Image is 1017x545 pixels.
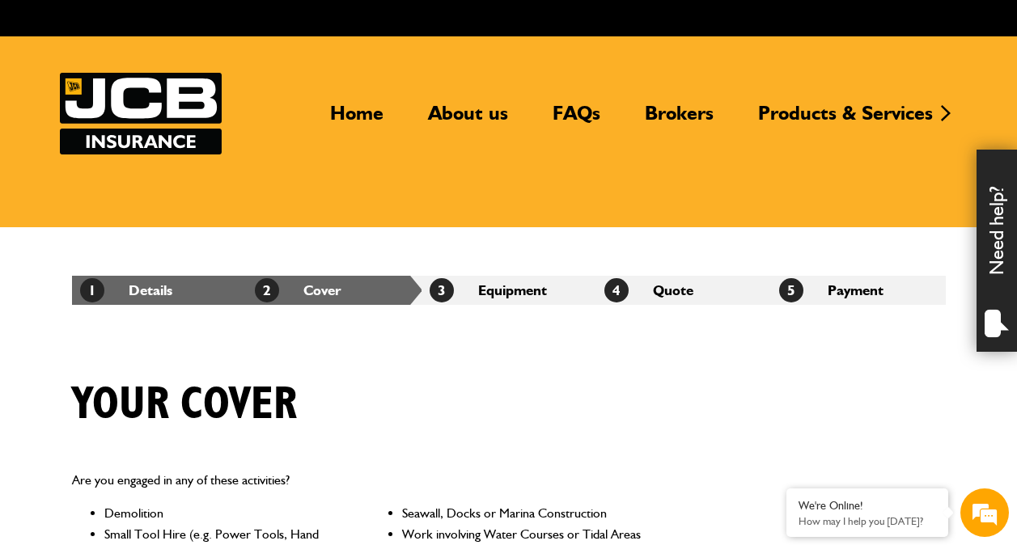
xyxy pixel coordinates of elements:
img: JCB Insurance Services logo [60,73,222,154]
li: Payment [771,276,946,305]
a: 1Details [80,281,172,298]
span: 5 [779,278,803,302]
p: How may I help you today? [799,515,936,527]
span: 1 [80,278,104,302]
li: Cover [247,276,422,305]
li: Quote [596,276,771,305]
h1: Your cover [72,378,297,432]
a: JCB Insurance Services [60,73,222,154]
li: Seawall, Docks or Marina Construction [402,503,646,524]
a: Home [318,101,396,138]
span: 2 [255,278,279,302]
span: 4 [604,278,629,302]
a: FAQs [540,101,612,138]
li: Demolition [104,503,349,524]
a: Products & Services [746,101,945,138]
div: We're Online! [799,499,936,513]
span: 3 [430,278,454,302]
div: Need help? [977,150,1017,352]
a: Brokers [633,101,726,138]
li: Equipment [422,276,596,305]
p: Are you engaged in any of these activities? [72,470,646,491]
a: About us [416,101,520,138]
